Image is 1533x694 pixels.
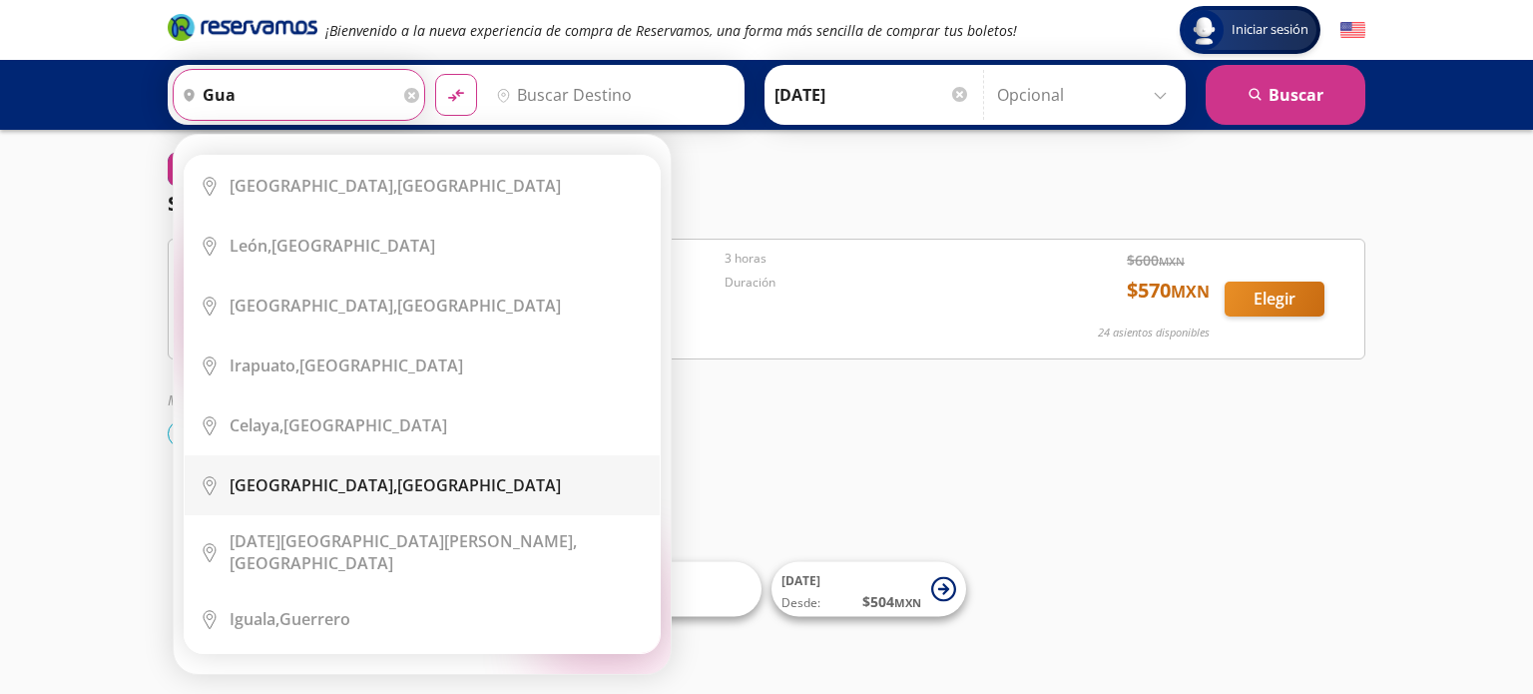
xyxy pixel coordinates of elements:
[230,235,271,257] b: León,
[168,390,411,409] em: Mostrando todos los viajes disponibles
[1159,254,1185,269] small: MXN
[230,608,279,630] b: Iguala,
[1098,325,1210,342] p: 24 asientos disponibles
[230,354,463,376] div: [GEOGRAPHIC_DATA]
[862,591,921,612] span: $ 504
[230,608,350,630] div: Guerrero
[781,572,820,589] span: [DATE]
[771,562,966,617] button: [DATE]Desde:$504MXN
[230,175,561,197] div: [GEOGRAPHIC_DATA]
[997,70,1176,120] input: Opcional
[325,21,1017,40] em: ¡Bienvenido a la nueva experiencia de compra de Reservamos, una forma más sencilla de comprar tus...
[230,295,397,317] b: [GEOGRAPHIC_DATA],
[174,70,399,120] input: Buscar Origen
[230,530,645,574] div: [GEOGRAPHIC_DATA]
[168,152,259,187] button: 0Filtros
[230,474,397,496] b: [GEOGRAPHIC_DATA],
[230,295,561,317] div: [GEOGRAPHIC_DATA]
[230,175,397,197] b: [GEOGRAPHIC_DATA],
[168,189,424,219] p: Seleccionar horario de ida
[230,414,447,436] div: [GEOGRAPHIC_DATA]
[1127,276,1210,306] span: $ 570
[1127,250,1185,271] span: $ 600
[168,12,317,42] i: Brand Logo
[168,12,317,48] a: Brand Logo
[725,250,1026,268] p: 3 horas
[1206,65,1365,125] button: Buscar
[230,354,299,376] b: Irapuato,
[168,420,314,447] button: Cambiar de línea
[230,414,283,436] b: Celaya,
[1171,281,1210,303] small: MXN
[488,70,734,120] input: Buscar Destino
[725,274,1026,292] p: Duración
[774,70,970,120] input: Elegir Fecha
[1224,20,1316,40] span: Iniciar sesión
[1340,18,1365,43] button: English
[230,474,561,496] div: [GEOGRAPHIC_DATA]
[230,530,577,552] b: [DATE][GEOGRAPHIC_DATA][PERSON_NAME],
[781,594,820,612] span: Desde:
[1225,282,1324,317] button: Elegir
[894,595,921,610] small: MXN
[230,235,435,257] div: [GEOGRAPHIC_DATA]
